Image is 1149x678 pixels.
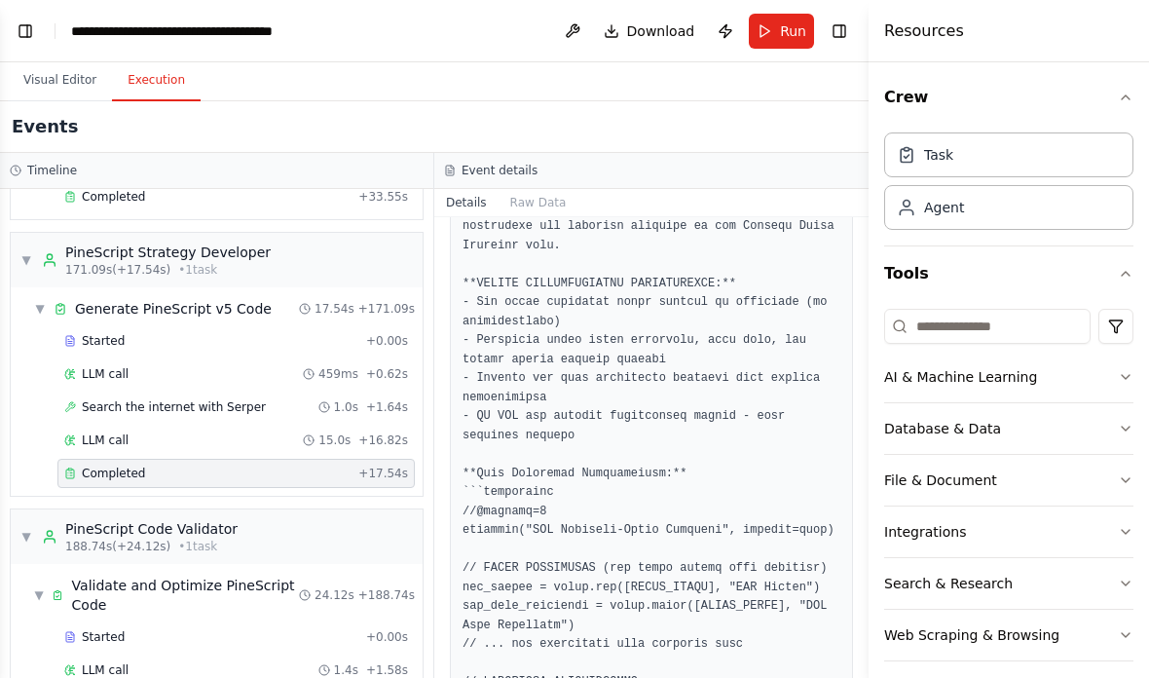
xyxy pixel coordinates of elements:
[34,587,44,603] span: ▼
[20,252,32,268] span: ▼
[884,403,1133,454] button: Database & Data
[334,399,358,415] span: 1.0s
[884,522,966,542] div: Integrations
[884,471,997,490] div: File & Document
[358,466,408,481] span: + 17.54s
[12,18,39,45] button: Show left sidebar
[71,21,290,41] nav: breadcrumb
[27,163,77,178] h3: Timeline
[12,113,78,140] h2: Events
[358,301,415,317] span: + 171.09s
[884,70,1133,125] button: Crew
[82,189,145,205] span: Completed
[112,60,201,101] button: Execution
[334,662,358,678] span: 1.4s
[65,519,238,539] div: PineScript Code Validator
[8,60,112,101] button: Visual Editor
[366,629,408,645] span: + 0.00s
[82,366,129,382] span: LLM call
[315,301,354,317] span: 17.54s
[884,301,1133,677] div: Tools
[749,14,814,49] button: Run
[82,629,125,645] span: Started
[315,587,354,603] span: 24.12s
[884,625,1059,645] div: Web Scraping & Browsing
[65,243,271,262] div: PineScript Strategy Developer
[366,662,408,678] span: + 1.58s
[82,466,145,481] span: Completed
[366,333,408,349] span: + 0.00s
[82,662,129,678] span: LLM call
[884,507,1133,557] button: Integrations
[65,539,170,554] span: 188.74s (+24.12s)
[924,198,964,217] div: Agent
[178,262,217,278] span: • 1 task
[884,19,964,43] h4: Resources
[65,262,170,278] span: 171.09s (+17.54s)
[884,574,1013,593] div: Search & Research
[434,189,499,216] button: Details
[82,333,125,349] span: Started
[499,189,578,216] button: Raw Data
[627,21,695,41] span: Download
[72,576,299,615] div: Validate and Optimize PineScript Code
[884,610,1133,660] button: Web Scraping & Browsing
[884,455,1133,506] button: File & Document
[884,352,1133,402] button: AI & Machine Learning
[924,145,953,165] div: Task
[20,529,32,545] span: ▼
[358,189,408,205] span: + 33.55s
[780,21,806,41] span: Run
[884,246,1133,301] button: Tools
[462,163,537,178] h3: Event details
[75,299,272,319] div: Generate PineScript v5 Code
[358,587,415,603] span: + 188.74s
[884,125,1133,245] div: Crew
[596,14,703,49] button: Download
[318,366,358,382] span: 459ms
[884,558,1133,609] button: Search & Research
[178,539,217,554] span: • 1 task
[82,433,129,448] span: LLM call
[318,433,351,448] span: 15.0s
[358,433,408,448] span: + 16.82s
[34,301,46,317] span: ▼
[884,367,1037,387] div: AI & Machine Learning
[82,399,266,415] span: Search the internet with Serper
[826,18,853,45] button: Hide right sidebar
[884,419,1001,438] div: Database & Data
[366,366,408,382] span: + 0.62s
[366,399,408,415] span: + 1.64s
